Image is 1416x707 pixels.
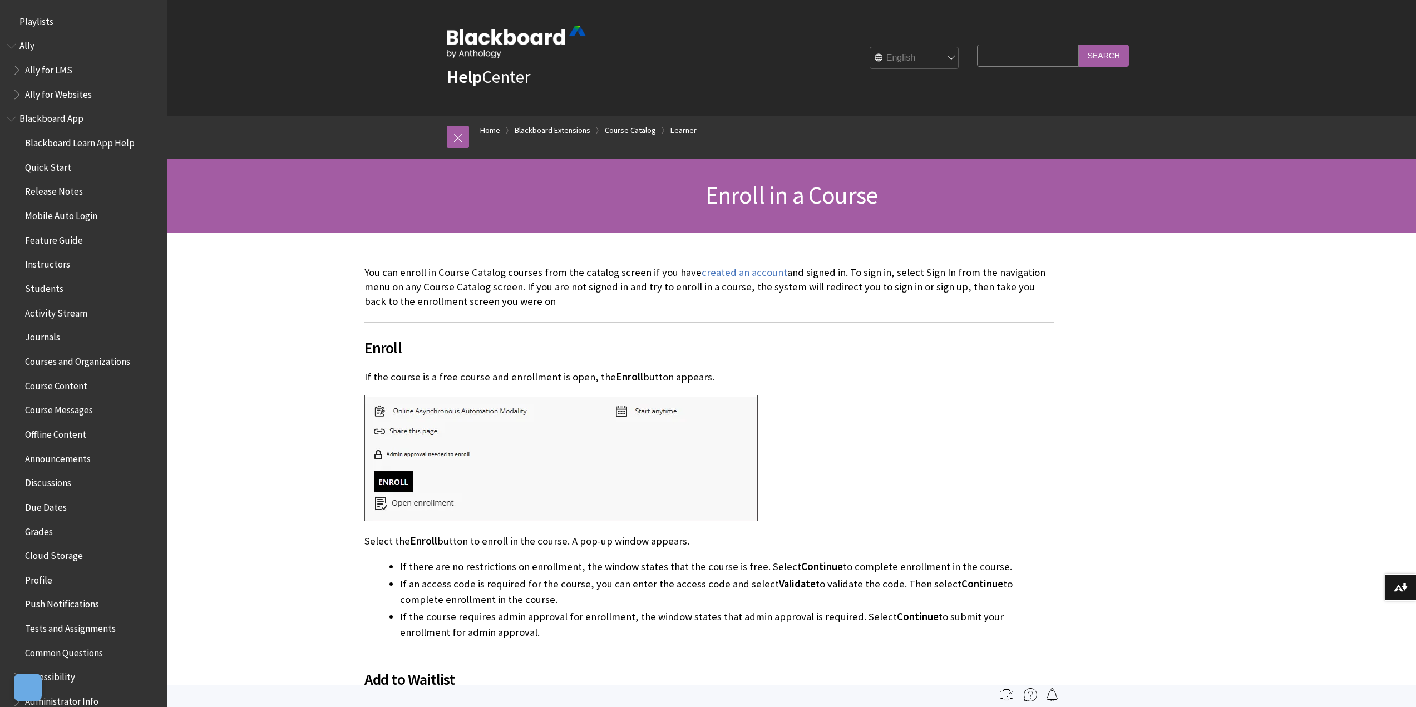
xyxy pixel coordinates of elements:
[25,255,70,270] span: Instructors
[364,395,758,521] img: The bottom left of the course details panel, which shows details about the course and the Enroll ...
[25,498,67,513] span: Due Dates
[480,123,500,137] a: Home
[705,180,878,210] span: Enroll in a Course
[364,534,1054,548] p: Select the button to enroll in the course. A pop-up window appears.
[25,182,83,197] span: Release Notes
[25,546,83,561] span: Cloud Storage
[801,560,843,573] span: Continue
[19,12,53,27] span: Playlists
[25,449,91,464] span: Announcements
[25,668,75,683] span: Accessibility
[25,158,71,173] span: Quick Start
[19,37,34,52] span: Ally
[410,535,437,547] span: Enroll
[400,576,1054,607] li: If an access code is required for the course, you can enter the access code and select to validat...
[605,123,656,137] a: Course Catalog
[779,577,816,590] span: Validate
[25,425,86,440] span: Offline Content
[897,610,939,623] span: Continue
[364,265,1054,309] p: You can enroll in Course Catalog courses from the catalog screen if you have and signed in. To si...
[1045,688,1059,701] img: Follow this page
[702,266,787,279] a: created an account
[25,571,52,586] span: Profile
[25,85,92,100] span: Ally for Websites
[400,609,1054,640] li: If the course requires admin approval for enrollment, the window states that admin approval is re...
[19,110,83,125] span: Blackboard App
[1000,688,1013,701] img: Print
[1024,688,1037,701] img: More help
[25,231,83,246] span: Feature Guide
[870,47,959,70] select: Site Language Selector
[25,352,130,367] span: Courses and Organizations
[25,522,53,537] span: Grades
[14,674,42,701] button: 개방형 기본 설정
[25,328,60,343] span: Journals
[25,473,71,488] span: Discussions
[25,619,116,634] span: Tests and Assignments
[25,304,87,319] span: Activity Stream
[364,336,1054,359] span: Enroll
[25,206,97,221] span: Mobile Auto Login
[7,37,160,104] nav: Book outline for Anthology Ally Help
[447,26,586,58] img: Blackboard by Anthology
[25,134,135,149] span: Blackboard Learn App Help
[447,66,530,88] a: HelpCenter
[25,692,98,707] span: Administrator Info
[515,123,590,137] a: Blackboard Extensions
[616,370,643,383] span: Enroll
[364,370,1054,384] p: If the course is a free course and enrollment is open, the button appears.
[25,377,87,392] span: Course Content
[961,577,1003,590] span: Continue
[670,123,697,137] a: Learner
[364,668,1054,691] span: Add to Waitlist
[25,279,63,294] span: Students
[25,595,99,610] span: Push Notifications
[25,61,72,76] span: Ally for LMS
[1079,45,1129,66] input: Search
[400,559,1054,575] li: If there are no restrictions on enrollment, the window states that the course is free. Select to ...
[447,66,482,88] strong: Help
[25,644,103,659] span: Common Questions
[7,12,160,31] nav: Book outline for Playlists
[25,401,93,416] span: Course Messages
